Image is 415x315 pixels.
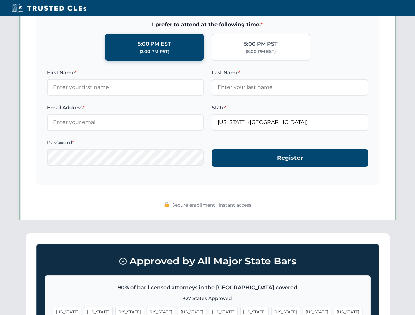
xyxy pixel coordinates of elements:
[212,104,368,112] label: State
[47,69,204,76] label: First Name
[138,40,171,48] div: 5:00 PM EST
[53,283,362,292] p: 90% of bar licensed attorneys in the [GEOGRAPHIC_DATA] covered
[212,114,368,131] input: Florida (FL)
[47,139,204,147] label: Password
[45,252,371,270] h3: Approved by All Major State Bars
[164,202,169,207] img: 🔒
[172,201,251,209] span: Secure enrollment • Instant access
[246,48,276,55] div: (8:00 PM EST)
[212,149,368,167] button: Register
[47,104,204,112] label: Email Address
[10,3,88,13] img: Trusted CLEs
[47,20,368,29] span: I prefer to attend at the following time:
[53,295,362,302] p: +27 States Approved
[212,69,368,76] label: Last Name
[47,79,204,95] input: Enter your first name
[140,48,169,55] div: (2:00 PM PST)
[47,114,204,131] input: Enter your email
[212,79,368,95] input: Enter your last name
[244,40,278,48] div: 5:00 PM PST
